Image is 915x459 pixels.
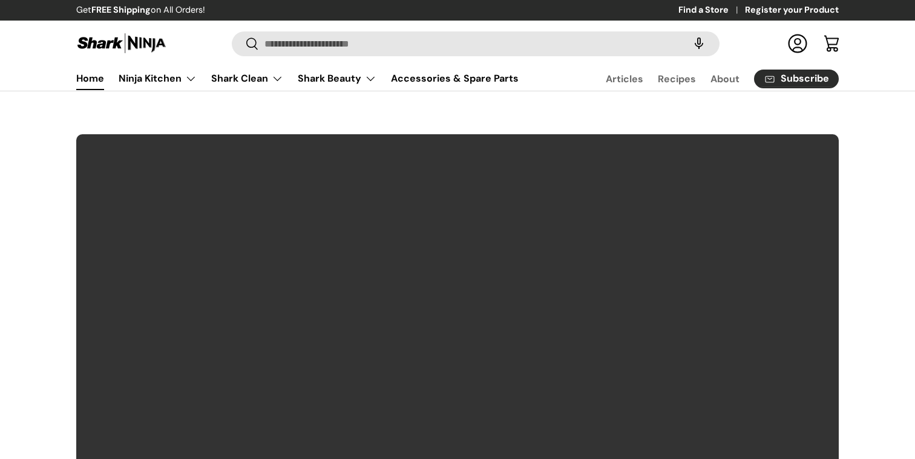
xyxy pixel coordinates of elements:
[204,67,290,91] summary: Shark Clean
[745,4,839,17] a: Register your Product
[91,4,151,15] strong: FREE Shipping
[678,4,745,17] a: Find a Store
[211,67,283,91] a: Shark Clean
[119,67,197,91] a: Ninja Kitchen
[680,30,718,57] speech-search-button: Search by voice
[76,67,519,91] nav: Primary
[76,31,167,55] img: Shark Ninja Philippines
[391,67,519,90] a: Accessories & Spare Parts
[111,67,204,91] summary: Ninja Kitchen
[290,67,384,91] summary: Shark Beauty
[754,70,839,88] a: Subscribe
[781,74,829,83] span: Subscribe
[298,67,376,91] a: Shark Beauty
[76,4,205,17] p: Get on All Orders!
[76,67,104,90] a: Home
[606,67,643,91] a: Articles
[658,67,696,91] a: Recipes
[710,67,740,91] a: About
[577,67,839,91] nav: Secondary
